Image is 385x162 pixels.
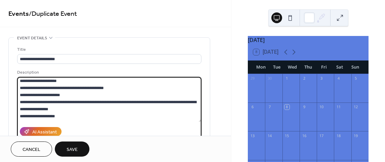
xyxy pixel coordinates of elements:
[23,146,40,153] span: Cancel
[55,141,89,157] button: Save
[300,60,316,74] div: Thu
[284,133,290,138] div: 15
[250,76,255,81] div: 29
[336,133,341,138] div: 18
[336,105,341,110] div: 11
[353,105,358,110] div: 12
[336,76,341,81] div: 4
[17,35,47,42] span: Event details
[250,105,255,110] div: 6
[353,76,358,81] div: 5
[32,129,57,136] div: AI Assistant
[332,60,348,74] div: Sat
[302,105,307,110] div: 9
[267,76,272,81] div: 30
[8,7,29,21] a: Events
[319,105,324,110] div: 10
[269,60,285,74] div: Tue
[11,141,52,157] button: Cancel
[267,105,272,110] div: 7
[319,133,324,138] div: 17
[253,60,269,74] div: Mon
[248,36,369,44] div: [DATE]
[302,133,307,138] div: 16
[284,76,290,81] div: 1
[284,105,290,110] div: 8
[67,146,78,153] span: Save
[316,60,332,74] div: Fri
[17,69,200,76] div: Description
[319,76,324,81] div: 3
[302,76,307,81] div: 2
[267,133,272,138] div: 14
[20,127,62,136] button: AI Assistant
[17,46,200,53] div: Title
[250,133,255,138] div: 13
[29,7,77,21] span: / Duplicate Event
[347,60,363,74] div: Sun
[353,133,358,138] div: 19
[284,60,300,74] div: Wed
